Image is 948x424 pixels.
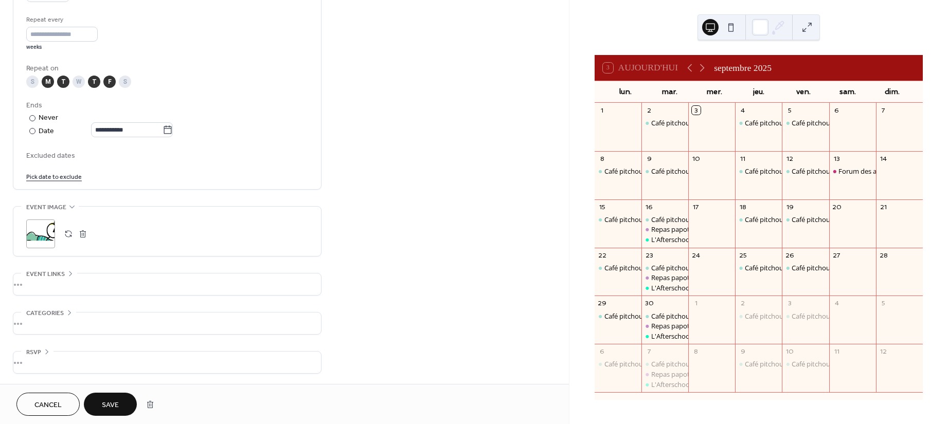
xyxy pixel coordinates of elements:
div: Never [39,113,59,123]
div: Café pitchouns [641,118,688,127]
span: Cancel [34,400,62,411]
div: Café pitchouns [641,263,688,272]
div: Café pitchouns [604,215,650,224]
div: Repas papote [651,225,693,234]
div: Café pitchouns [735,311,782,321]
div: F [103,76,116,88]
div: 1 [692,299,701,308]
div: 2 [739,299,747,308]
div: 25 [739,251,747,260]
div: Repeat every [26,14,96,25]
div: 7 [645,347,654,356]
div: ven. [781,81,826,102]
div: mar. [647,81,692,102]
div: Café pitchouns [782,167,829,176]
div: Café pitchouns [651,311,697,321]
div: Café pitchouns [595,359,641,368]
div: 6 [832,106,841,115]
div: 3 [785,299,794,308]
div: L'Afterschool du mardi [641,331,688,341]
div: 21 [879,202,888,211]
div: Ends [26,100,306,111]
div: Café pitchouns [651,263,697,272]
div: Repas papote [651,321,693,330]
div: jeu. [737,81,781,102]
div: Café pitchouns [641,167,688,176]
div: T [57,76,69,88]
span: Event image [26,202,66,213]
div: Repeat on [26,63,306,74]
div: dim. [870,81,915,102]
div: Repas papote [641,321,688,330]
div: ••• [13,273,321,295]
div: 27 [832,251,841,260]
div: 7 [879,106,888,115]
span: Categories [26,308,64,319]
div: ••• [13,352,321,373]
div: Café pitchouns [782,118,829,127]
div: Café pitchouns [604,263,650,272]
div: 14 [879,154,888,163]
div: Repas papote [641,225,688,234]
div: sam. [826,81,870,102]
div: Café pitchouns [735,359,782,368]
div: Café pitchouns [735,118,782,127]
div: L'Afterschool du mardi [641,380,688,389]
div: Café pitchouns [745,263,791,272]
div: Café pitchouns [641,359,688,368]
div: Café pitchouns [792,311,837,321]
div: Café pitchouns [735,263,782,272]
div: Café pitchouns [792,359,837,368]
div: Café pitchouns [595,311,641,321]
div: S [119,76,131,88]
div: Café pitchouns [641,215,688,224]
div: Café pitchouns [792,167,837,176]
div: 18 [739,202,747,211]
div: Forum des associations [829,167,876,176]
div: 24 [692,251,701,260]
div: 9 [645,154,654,163]
span: Excluded dates [26,151,308,161]
div: Café pitchouns [745,118,791,127]
div: 16 [645,202,654,211]
div: 9 [739,347,747,356]
div: Café pitchouns [604,311,650,321]
div: Café pitchouns [604,359,650,368]
div: 17 [692,202,701,211]
div: Repas papote [641,370,688,379]
div: L'Afterschool du [DATE] [651,235,723,244]
div: mer. [692,81,737,102]
div: 15 [598,202,606,211]
div: Café pitchouns [745,167,791,176]
div: Café pitchouns [792,263,837,272]
div: M [42,76,54,88]
span: Save [102,400,119,411]
div: Café pitchouns [782,311,829,321]
div: Café pitchouns [782,359,829,368]
div: 4 [832,299,841,308]
div: 5 [879,299,888,308]
div: Café pitchouns [595,167,641,176]
div: 8 [598,154,606,163]
div: 10 [692,154,701,163]
div: 26 [785,251,794,260]
div: weeks [26,44,98,51]
div: Café pitchouns [651,359,697,368]
div: Café pitchouns [595,263,641,272]
div: 1 [598,106,606,115]
div: L'Afterschool du [DATE] [651,283,723,292]
div: 13 [832,154,841,163]
div: Café pitchouns [745,359,791,368]
div: Café pitchouns [735,167,782,176]
div: Café pitchouns [641,311,688,321]
div: T [88,76,100,88]
div: 4 [739,106,747,115]
div: Café pitchouns [792,118,837,127]
div: Café pitchouns [735,215,782,224]
span: Event links [26,269,65,280]
div: Café pitchouns [604,167,650,176]
div: 6 [598,347,606,356]
div: L'Afterschool du [DATE] [651,331,723,341]
div: Repas papote [651,370,693,379]
div: Café pitchouns [595,215,641,224]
